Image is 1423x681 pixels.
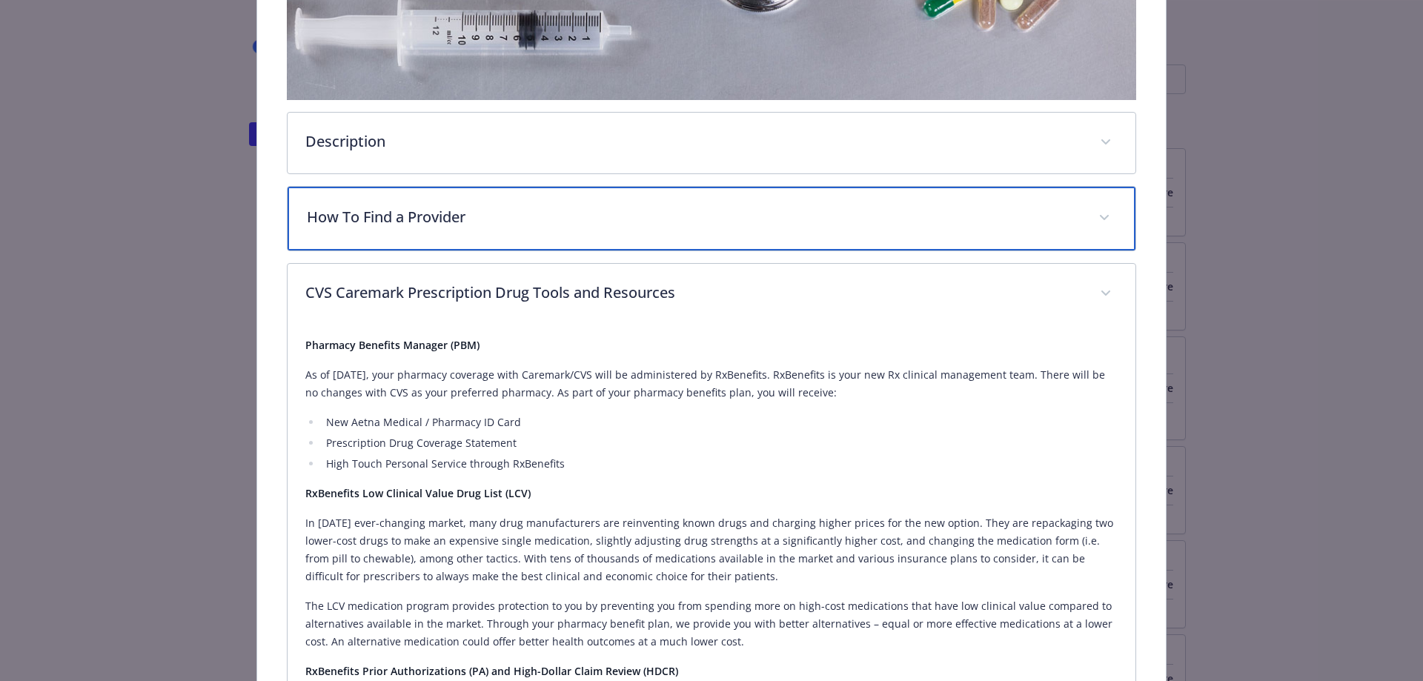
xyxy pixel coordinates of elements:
p: Description [305,130,1083,153]
strong: RxBenefits Low Clinical Value Drug List (LCV) [305,486,531,500]
p: How To Find a Provider [307,206,1081,228]
p: CVS Caremark Prescription Drug Tools and Resources [305,282,1083,304]
li: New Aetna Medical / Pharmacy ID Card [322,413,1118,431]
div: Description [288,113,1136,173]
div: CVS Caremark Prescription Drug Tools and Resources [288,264,1136,325]
li: Prescription Drug Coverage Statement [322,434,1118,452]
p: The LCV medication program provides protection to you by preventing you from spending more on hig... [305,597,1118,651]
p: As of [DATE], your pharmacy coverage with Caremark/CVS will be administered by RxBenefits. RxBene... [305,366,1118,402]
strong: Pharmacy Benefits Manager (PBM) [305,338,480,352]
p: In [DATE] ever-changing market, many drug manufacturers are reinventing known drugs and charging ... [305,514,1118,585]
li: High Touch Personal Service through RxBenefits [322,455,1118,473]
strong: RxBenefits Prior Authorizations (PA) and High-Dollar Claim Review (HDCR) [305,664,678,678]
div: How To Find a Provider [288,187,1136,250]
